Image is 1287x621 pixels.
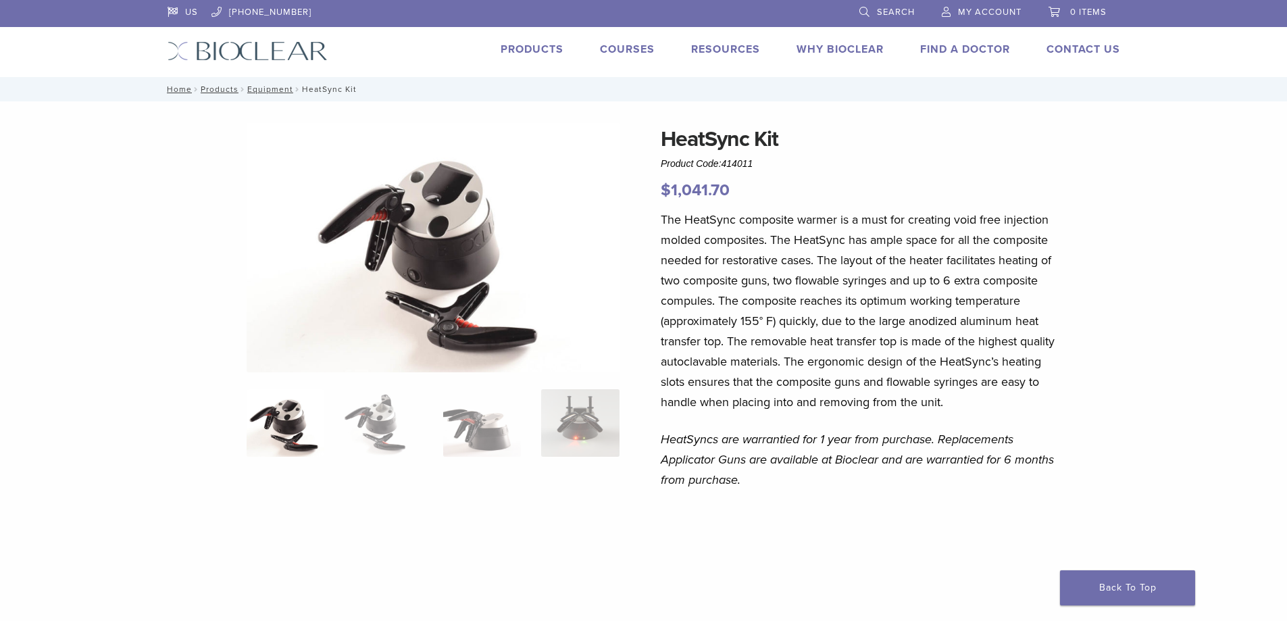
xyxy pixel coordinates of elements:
a: Resources [691,43,760,56]
img: Bioclear [168,41,328,61]
a: Find A Doctor [920,43,1010,56]
a: Equipment [247,84,293,94]
span: 414011 [722,158,753,169]
img: HeatSync Kit - Image 3 [443,389,521,457]
span: Product Code: [661,158,753,169]
a: Back To Top [1060,570,1195,605]
span: / [293,86,302,93]
a: Products [201,84,238,94]
span: My Account [958,7,1021,18]
a: Why Bioclear [797,43,884,56]
p: The HeatSync composite warmer is a must for creating void free injection molded composites. The H... [661,209,1058,412]
span: / [192,86,201,93]
img: HeatSync-Kit-4-324x324.jpg [247,389,324,457]
a: Products [501,43,563,56]
span: / [238,86,247,93]
nav: HeatSync Kit [157,77,1130,101]
a: Home [163,84,192,94]
img: HeatSync Kit - Image 4 [541,389,619,457]
a: Contact Us [1046,43,1120,56]
a: Courses [600,43,655,56]
span: $ [661,180,671,200]
img: HeatSync Kit - Image 2 [345,389,422,457]
span: Search [877,7,915,18]
em: HeatSyncs are warrantied for 1 year from purchase. Replacements Applicator Guns are available at ... [661,432,1054,487]
bdi: 1,041.70 [661,180,730,200]
h1: HeatSync Kit [661,123,1058,155]
span: 0 items [1070,7,1107,18]
img: HeatSync Kit-4 [247,123,620,372]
